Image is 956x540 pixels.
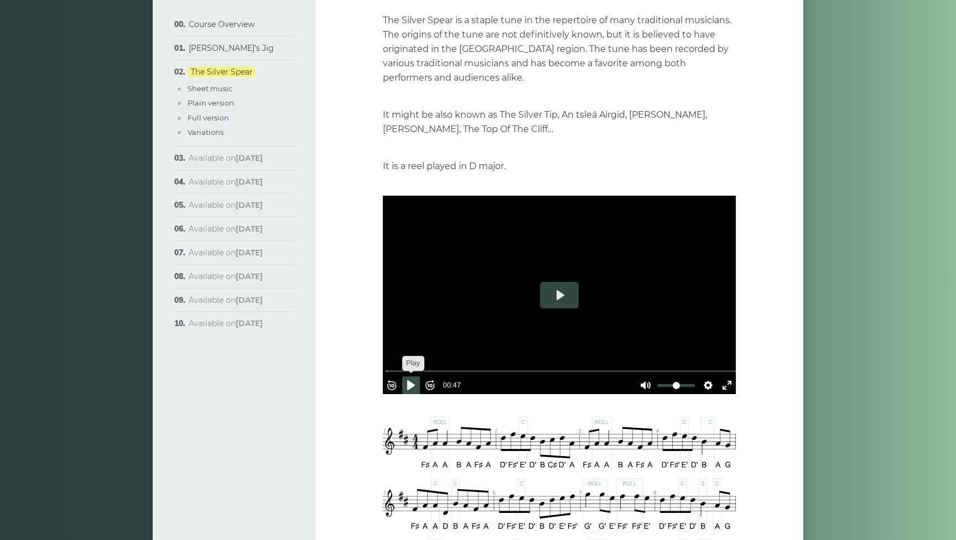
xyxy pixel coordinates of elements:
[189,19,254,29] a: Course Overview
[189,295,263,305] span: Available on
[383,13,736,85] p: The Silver Spear is a staple tune in the repertoire of many traditional musicians. The origins of...
[236,248,263,258] strong: [DATE]
[236,200,263,210] strong: [DATE]
[189,177,263,187] span: Available on
[188,113,229,122] a: Full version
[236,271,263,281] strong: [DATE]
[189,248,263,258] span: Available on
[236,295,263,305] strong: [DATE]
[188,98,234,107] a: Plain version
[236,224,263,234] strong: [DATE]
[189,67,255,77] a: The Silver Spear
[383,159,736,174] p: It is a reel played in D major.
[189,43,274,53] a: [PERSON_NAME]’s Jig
[236,318,263,328] strong: [DATE]
[189,318,263,328] span: Available on
[189,271,263,281] span: Available on
[188,128,224,137] a: Variations
[383,108,736,137] p: It might be also known as The Silver Tip, An tsleá Airgid, [PERSON_NAME], [PERSON_NAME], The Top ...
[236,177,263,187] strong: [DATE]
[188,84,232,93] a: Sheet music
[189,224,263,234] span: Available on
[189,200,263,210] span: Available on
[236,153,263,163] strong: [DATE]
[189,153,263,163] span: Available on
